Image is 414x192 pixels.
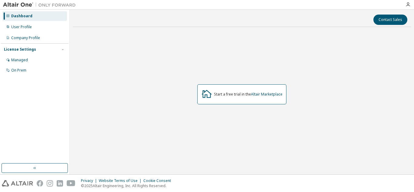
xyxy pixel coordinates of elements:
[11,25,32,29] div: User Profile
[143,178,175,183] div: Cookie Consent
[11,35,40,40] div: Company Profile
[251,92,282,97] a: Altair Marketplace
[57,180,63,187] img: linkedin.svg
[81,178,99,183] div: Privacy
[2,180,33,187] img: altair_logo.svg
[11,14,32,19] div: Dashboard
[37,180,43,187] img: facebook.svg
[4,47,36,52] div: License Settings
[373,15,407,25] button: Contact Sales
[214,92,282,97] div: Start a free trial in the
[11,68,26,73] div: On Prem
[3,2,79,8] img: Altair One
[67,180,75,187] img: youtube.svg
[47,180,53,187] img: instagram.svg
[99,178,143,183] div: Website Terms of Use
[11,58,28,62] div: Managed
[81,183,175,188] p: © 2025 Altair Engineering, Inc. All Rights Reserved.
